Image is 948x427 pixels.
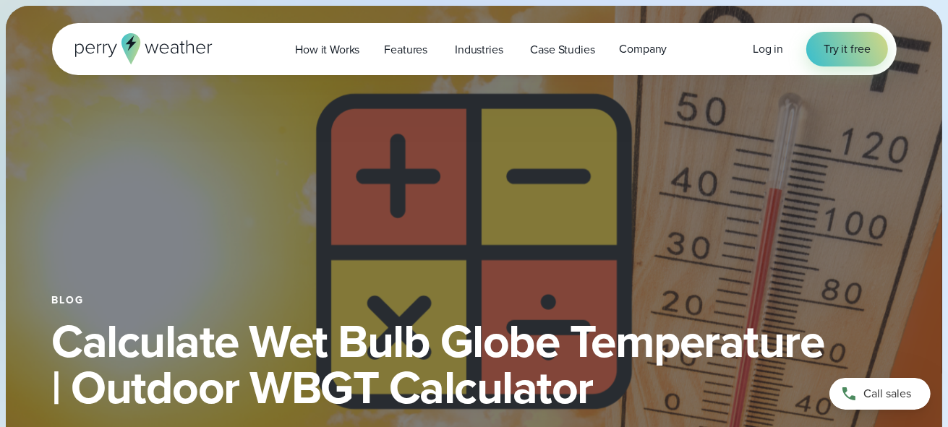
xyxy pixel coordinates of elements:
[518,35,607,64] a: Case Studies
[806,32,887,66] a: Try it free
[824,40,870,58] span: Try it free
[753,40,783,57] span: Log in
[530,41,594,59] span: Case Studies
[455,41,503,59] span: Industries
[52,318,897,410] h1: Calculate Wet Bulb Globe Temperature | Outdoor WBGT Calculator
[753,40,783,58] a: Log in
[620,40,667,58] span: Company
[384,41,427,59] span: Features
[295,41,359,59] span: How it Works
[283,35,372,64] a: How it Works
[52,295,897,306] div: Blog
[829,378,931,410] a: Call sales
[863,385,911,402] span: Call sales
